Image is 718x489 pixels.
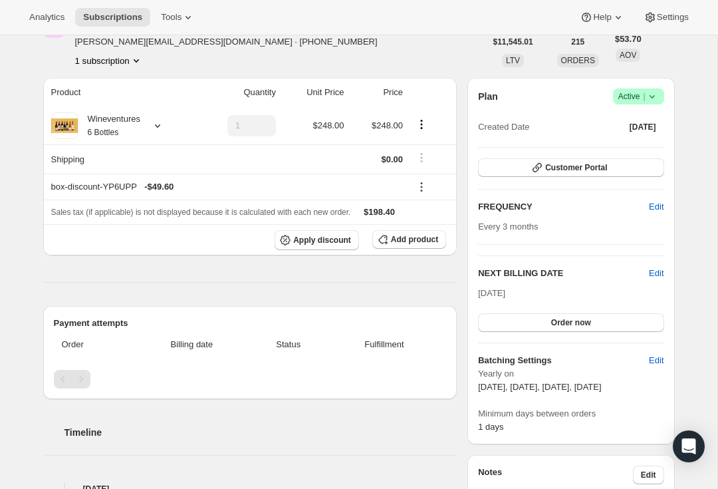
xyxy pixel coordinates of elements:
span: Every 3 months [478,222,538,232]
button: Shipping actions [411,150,432,165]
th: Shipping [43,144,195,174]
span: Tools [161,12,181,23]
span: Yearly on [478,367,663,381]
span: $11,545.01 [493,37,533,47]
span: - $49.60 [144,180,174,194]
button: Product actions [75,54,143,67]
span: 1 days [478,422,503,432]
button: [DATE] [622,118,664,136]
h2: Plan [478,90,498,103]
button: Order now [478,313,663,332]
h2: NEXT BILLING DATE [478,267,649,280]
button: $11,545.01 [485,33,541,51]
span: Sales tax (if applicable) is not displayed because it is calculated with each new order. [51,208,351,217]
span: Minimum days between orders [478,407,663,420]
button: Edit [641,350,671,371]
span: Fulfillment [330,338,438,351]
button: Edit [649,267,663,280]
button: Edit [633,466,664,484]
h2: Timeline [64,426,457,439]
h2: FREQUENCY [478,200,649,214]
th: Order [54,330,134,359]
h6: Batching Settings [478,354,649,367]
div: Open Intercom Messenger [673,430,705,462]
button: Settings [636,8,697,27]
button: Analytics [21,8,72,27]
button: Product actions [411,117,432,132]
span: Status [255,338,322,351]
span: 215 [571,37,584,47]
button: 215 [563,33,592,51]
button: Customer Portal [478,158,663,177]
span: Customer Portal [545,162,607,173]
span: $198.40 [364,207,395,217]
span: Add product [391,234,438,245]
span: Edit [649,354,663,367]
span: $53.70 [615,33,642,46]
span: | [643,91,645,102]
span: [DATE], [DATE], [DATE], [DATE] [478,382,601,392]
th: Price [348,78,408,107]
span: Edit [649,200,663,214]
span: [PERSON_NAME][EMAIL_ADDRESS][DOMAIN_NAME] · [PHONE_NUMBER] [75,35,378,49]
span: Billing date [137,338,247,351]
span: Help [593,12,611,23]
button: Help [572,8,632,27]
span: Apply discount [293,235,351,245]
small: 6 Bottles [88,128,119,137]
button: Edit [641,196,671,218]
span: $248.00 [313,120,344,130]
span: Edit [641,470,656,480]
span: Created Date [478,120,529,134]
div: Wineventures [78,112,140,139]
span: Analytics [29,12,64,23]
span: Subscriptions [83,12,142,23]
h2: Payment attempts [54,317,447,330]
button: Apply discount [275,230,359,250]
span: AOV [620,51,636,60]
span: LTV [506,56,520,65]
button: Subscriptions [75,8,150,27]
span: [DATE] [478,288,505,298]
span: Order now [551,317,591,328]
span: ORDERS [561,56,595,65]
th: Unit Price [280,78,348,107]
span: [DATE] [630,122,656,132]
button: Tools [153,8,203,27]
nav: Pagination [54,370,447,389]
th: Product [43,78,195,107]
div: box-discount-YP6UPP [51,180,404,194]
span: $0.00 [382,154,404,164]
span: $248.00 [372,120,403,130]
h3: Notes [478,466,633,484]
span: Active [618,90,659,103]
span: Settings [657,12,689,23]
button: Add product [372,230,446,249]
th: Quantity [195,78,280,107]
